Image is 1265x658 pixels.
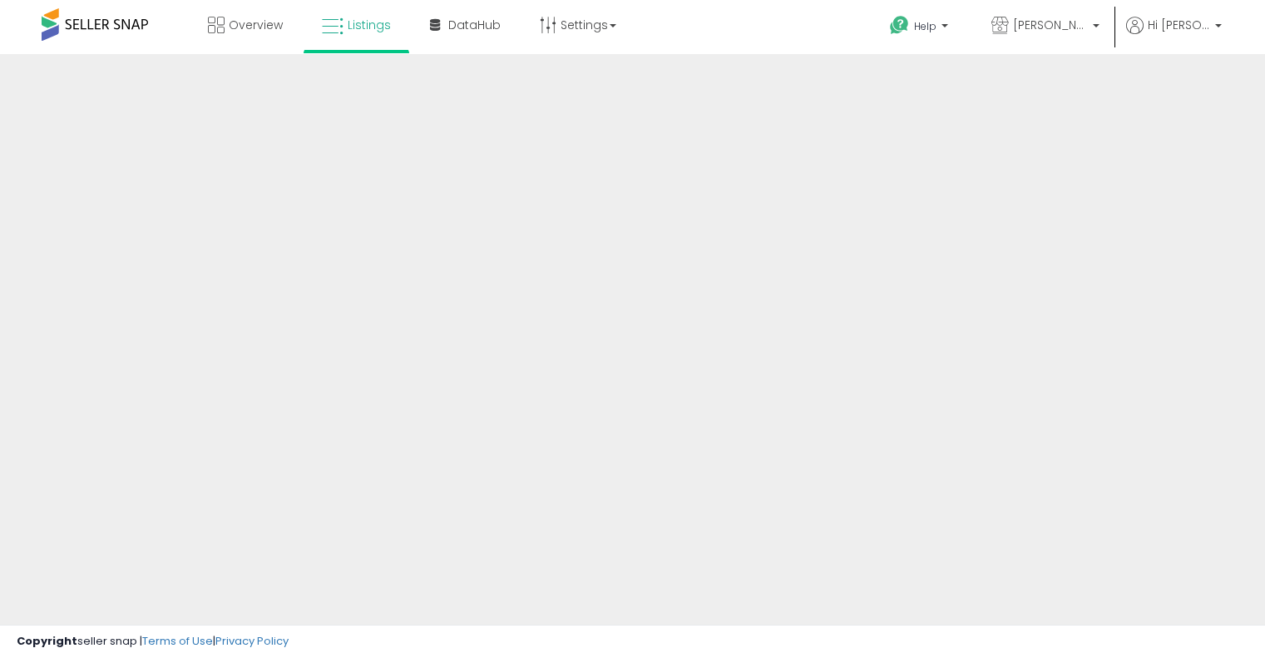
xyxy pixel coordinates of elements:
[1126,17,1222,54] a: Hi [PERSON_NAME]
[215,633,289,649] a: Privacy Policy
[17,633,77,649] strong: Copyright
[448,17,501,33] span: DataHub
[229,17,283,33] span: Overview
[1013,17,1088,33] span: [PERSON_NAME] Retail LLC
[142,633,213,649] a: Terms of Use
[348,17,391,33] span: Listings
[17,634,289,650] div: seller snap | |
[1148,17,1210,33] span: Hi [PERSON_NAME]
[889,15,910,36] i: Get Help
[877,2,965,54] a: Help
[914,19,936,33] span: Help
